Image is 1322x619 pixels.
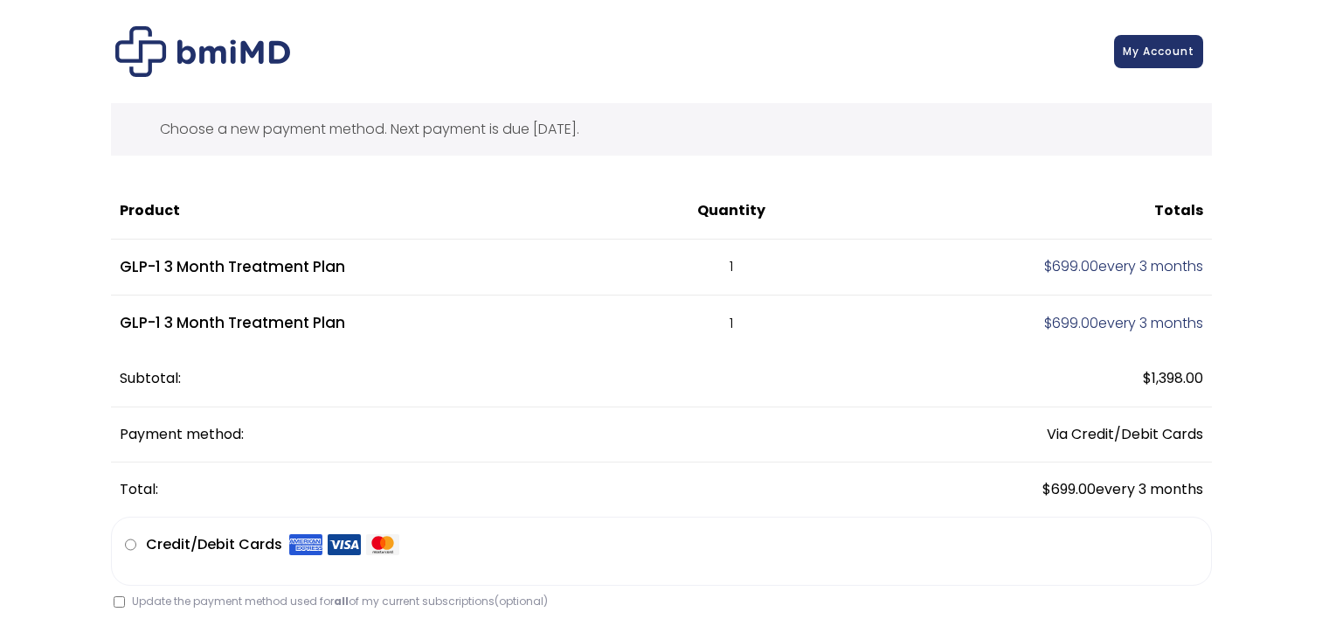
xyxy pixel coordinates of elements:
[111,463,825,517] th: Total:
[638,240,824,296] td: 1
[115,26,290,77] img: Checkout
[111,184,639,239] th: Product
[1044,256,1052,276] span: $
[1123,44,1194,59] span: My Account
[289,533,322,556] img: Amex
[638,296,824,351] td: 1
[111,407,825,463] th: Payment method:
[1044,313,1052,333] span: $
[111,103,1212,156] div: Choose a new payment method. Next payment is due [DATE].
[1114,35,1203,68] a: My Account
[366,533,399,556] img: Mastercard
[334,594,349,609] strong: all
[114,594,548,609] label: Update the payment method used for of my current subscriptions
[1143,368,1203,388] span: 1,398.00
[824,240,1211,296] td: every 3 months
[1042,479,1096,499] span: 699.00
[1044,313,1098,333] span: 699.00
[146,531,399,559] label: Credit/Debit Cards
[824,296,1211,351] td: every 3 months
[114,596,125,608] input: Update the payment method used forallof my current subscriptions(optional)
[111,240,639,296] td: GLP-1 3 Month Treatment Plan
[1044,256,1098,276] span: 699.00
[328,533,361,556] img: Visa
[1042,479,1051,499] span: $
[638,184,824,239] th: Quantity
[1143,368,1152,388] span: $
[824,407,1211,463] td: Via Credit/Debit Cards
[111,351,825,407] th: Subtotal:
[824,184,1211,239] th: Totals
[495,594,548,609] span: (optional)
[111,296,639,351] td: GLP-1 3 Month Treatment Plan
[824,463,1211,517] td: every 3 months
